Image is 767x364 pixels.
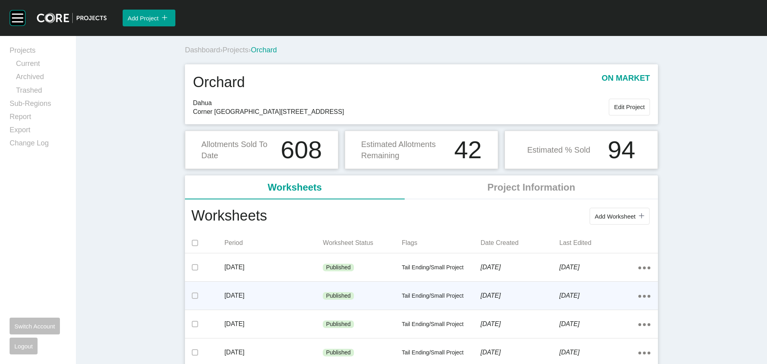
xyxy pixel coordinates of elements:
[16,59,66,72] a: Current
[326,292,351,300] p: Published
[225,239,323,247] p: Period
[10,46,66,59] a: Projects
[559,263,638,272] p: [DATE]
[559,291,638,300] p: [DATE]
[10,99,66,112] a: Sub-Regions
[326,264,351,272] p: Published
[225,291,323,300] p: [DATE]
[590,208,650,225] button: Add Worksheet
[10,138,66,151] a: Change Log
[559,239,638,247] p: Last Edited
[481,239,559,247] p: Date Created
[402,264,481,272] p: Tail Ending/Small Project
[481,320,559,328] p: [DATE]
[10,125,66,138] a: Export
[608,137,635,162] h1: 94
[225,263,323,272] p: [DATE]
[220,46,223,54] span: ›
[10,338,38,354] button: Logout
[14,323,55,330] span: Switch Account
[14,343,33,350] span: Logout
[127,15,159,22] span: Add Project
[481,348,559,357] p: [DATE]
[609,99,650,115] button: Edit Project
[193,99,609,107] span: Dahua
[559,348,638,357] p: [DATE]
[361,139,449,161] p: Estimated Allotments Remaining
[614,103,645,110] span: Edit Project
[454,137,482,162] h1: 42
[481,291,559,300] p: [DATE]
[191,206,267,227] h1: Worksheets
[323,239,401,247] p: Worksheet Status
[185,46,220,54] a: Dashboard
[225,320,323,328] p: [DATE]
[595,213,636,220] span: Add Worksheet
[10,112,66,125] a: Report
[481,263,559,272] p: [DATE]
[281,137,322,162] h1: 608
[527,144,590,155] p: Estimated % Sold
[185,175,405,199] li: Worksheets
[251,46,277,54] span: Orchard
[602,72,650,92] p: on market
[223,46,248,54] a: Projects
[402,320,481,328] p: Tail Ending/Small Project
[201,139,276,161] p: Allotments Sold To Date
[193,72,245,92] h1: Orchard
[405,175,658,199] li: Project Information
[225,348,323,357] p: [DATE]
[16,86,66,99] a: Trashed
[37,13,107,23] img: core-logo-dark.3138cae2.png
[248,46,251,54] span: ›
[326,349,351,357] p: Published
[123,10,175,26] button: Add Project
[402,292,481,300] p: Tail Ending/Small Project
[16,72,66,85] a: Archived
[193,107,609,116] span: Corner [GEOGRAPHIC_DATA][STREET_ADDRESS]
[402,349,481,357] p: Tail Ending/Small Project
[402,239,481,247] p: Flags
[10,318,60,334] button: Switch Account
[559,320,638,328] p: [DATE]
[326,320,351,328] p: Published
